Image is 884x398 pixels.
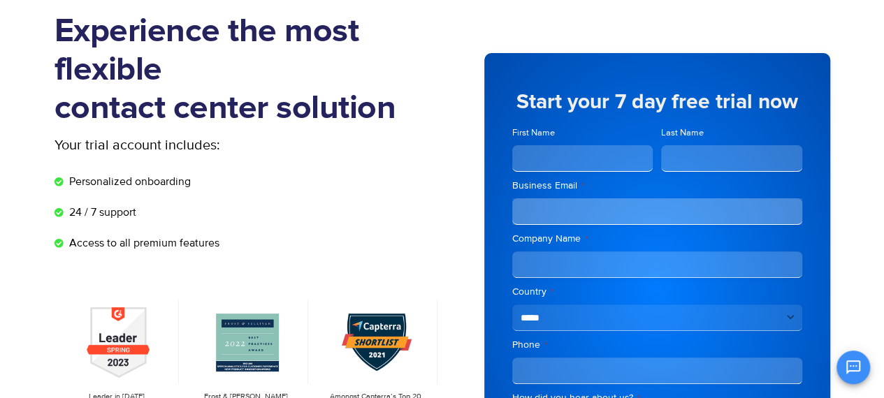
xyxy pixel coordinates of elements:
h5: Start your 7 day free trial now [512,91,802,112]
label: Business Email [512,179,802,193]
button: Open chat [836,351,870,384]
p: Your trial account includes: [55,135,338,156]
label: Last Name [661,126,802,140]
label: First Name [512,126,653,140]
label: Country [512,285,802,299]
span: Access to all premium features [66,235,219,251]
span: Personalized onboarding [66,173,191,190]
span: 24 / 7 support [66,204,136,221]
h1: Experience the most flexible contact center solution [55,13,442,128]
label: Company Name [512,232,802,246]
label: Phone [512,338,802,352]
